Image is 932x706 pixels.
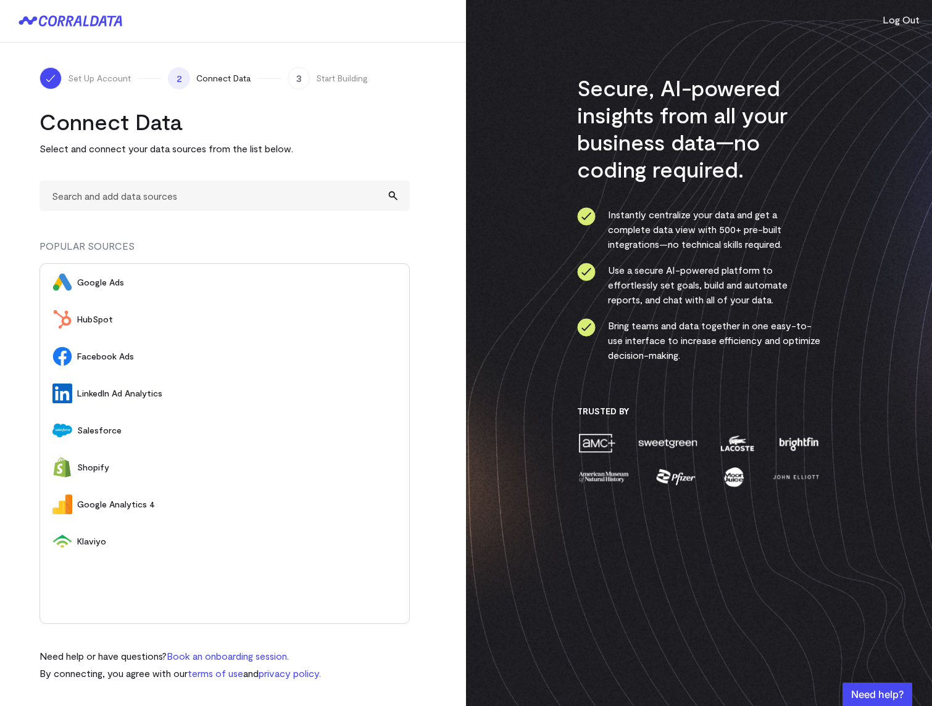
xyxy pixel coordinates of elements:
img: lacoste-7a6b0538.png [719,432,755,454]
img: Facebook Ads [52,347,72,366]
span: 3 [288,67,310,89]
h2: Connect Data [40,108,410,135]
span: 2 [168,67,190,89]
img: amnh-5afada46.png [577,466,630,488]
p: Need help or have questions? [40,649,321,663]
span: HubSpot [77,313,397,326]
span: Salesforce [77,424,397,437]
span: Connect Data [196,72,251,84]
a: terms of use [188,667,243,679]
img: Salesforce [52,421,72,440]
img: moon-juice-c312e729.png [722,466,746,488]
li: Instantly centralize your data and get a complete data view with 500+ pre-built integrations—no t... [577,207,821,252]
li: Bring teams and data together in one easy-to-use interface to increase efficiency and optimize de... [577,318,821,363]
h3: Secure, AI-powered insights from all your business data—no coding required. [577,74,821,183]
span: Start Building [316,72,368,84]
img: pfizer-e137f5fc.png [655,466,697,488]
div: POPULAR SOURCES [40,239,410,263]
p: By connecting, you agree with our and [40,666,321,681]
img: ico-check-circle-4b19435c.svg [577,207,596,226]
img: Google Ads [52,273,72,292]
img: sweetgreen-1d1fb32c.png [637,432,699,454]
img: amc-0b11a8f1.png [577,432,617,454]
span: Klaviyo [77,535,397,548]
p: Select and connect your data sources from the list below. [40,141,410,156]
a: privacy policy. [259,667,321,679]
input: Search and add data sources [40,181,410,211]
img: ico-check-circle-4b19435c.svg [577,318,596,337]
img: ico-check-circle-4b19435c.svg [577,263,596,281]
img: LinkedIn Ad Analytics [52,384,72,403]
h3: Trusted By [577,406,821,417]
img: Google Analytics 4 [52,495,72,514]
img: Shopify [52,458,72,477]
span: Google Analytics 4 [77,498,397,511]
a: Book an onboarding session. [167,650,289,662]
img: brightfin-a251e171.png [776,432,821,454]
span: LinkedIn Ad Analytics [77,387,397,400]
img: HubSpot [52,310,72,329]
img: Klaviyo [52,532,72,551]
span: Set Up Account [68,72,131,84]
img: john-elliott-25751c40.png [771,466,821,488]
span: Facebook Ads [77,350,397,363]
span: Google Ads [77,276,397,289]
button: Log Out [883,12,920,27]
img: ico-check-white-5ff98cb1.svg [44,72,57,84]
li: Use a secure AI-powered platform to effortlessly set goals, build and automate reports, and chat ... [577,263,821,307]
span: Shopify [77,461,397,474]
